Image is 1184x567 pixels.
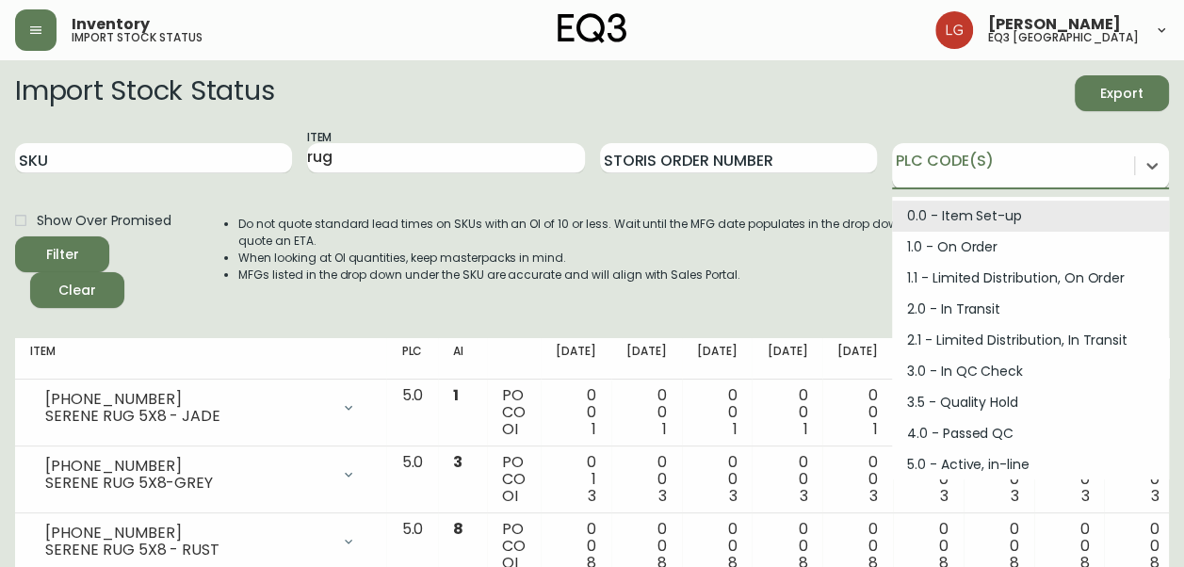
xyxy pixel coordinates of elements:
[892,387,1169,418] div: 3.5 - Quality Hold
[238,216,930,250] li: Do not quote standard lead times on SKUs with an OI of 10 or less. Wait until the MFG date popula...
[1119,454,1160,505] div: 0 0
[238,267,930,283] li: MFGs listed in the drop down under the SKU are accurate and will align with Sales Portal.
[729,485,738,507] span: 3
[626,387,667,438] div: 0 0
[892,325,1169,356] div: 2.1 - Limited Distribution, In Transit
[626,454,667,505] div: 0 0
[1090,82,1154,105] span: Export
[1151,485,1160,507] span: 3
[892,201,1169,232] div: 0.0 - Item Set-up
[892,418,1169,449] div: 4.0 - Passed QC
[658,485,667,507] span: 3
[979,454,1019,505] div: 0 0
[682,338,753,380] th: [DATE]
[908,454,949,505] div: 0 0
[386,380,438,446] td: 5.0
[988,32,1139,43] h5: eq3 [GEOGRAPHIC_DATA]
[502,387,526,438] div: PO CO
[45,475,330,492] div: SERENE RUG 5X8-GREY
[837,387,878,438] div: 0 0
[592,418,596,440] span: 1
[1049,454,1090,505] div: 0 0
[45,458,330,475] div: [PHONE_NUMBER]
[556,387,596,438] div: 0 0
[1011,485,1019,507] span: 3
[697,454,738,505] div: 0 0
[1075,75,1169,111] button: Export
[892,263,1169,294] div: 1.1 - Limited Distribution, On Order
[45,525,330,542] div: [PHONE_NUMBER]
[752,338,822,380] th: [DATE]
[767,387,807,438] div: 0 0
[892,449,1169,480] div: 5.0 - Active, in-line
[15,236,109,272] button: Filter
[502,454,526,505] div: PO CO
[502,418,518,440] span: OI
[453,451,462,473] span: 3
[72,32,203,43] h5: import stock status
[892,232,1169,263] div: 1.0 - On Order
[799,485,807,507] span: 3
[30,387,371,429] div: [PHONE_NUMBER]SERENE RUG 5X8 - JADE
[30,272,124,308] button: Clear
[869,485,878,507] span: 3
[502,485,518,507] span: OI
[892,294,1169,325] div: 2.0 - In Transit
[37,211,171,231] span: Show Over Promised
[45,542,330,559] div: SERENE RUG 5X8 - RUST
[45,391,330,408] div: [PHONE_NUMBER]
[873,418,878,440] span: 1
[453,518,463,540] span: 8
[940,485,949,507] span: 3
[15,75,274,111] h2: Import Stock Status
[988,17,1121,32] span: [PERSON_NAME]
[438,338,487,380] th: AI
[556,454,596,505] div: 0 1
[30,521,371,562] div: [PHONE_NUMBER]SERENE RUG 5X8 - RUST
[386,338,438,380] th: PLC
[837,454,878,505] div: 0 0
[72,17,150,32] span: Inventory
[453,384,459,406] span: 1
[767,454,807,505] div: 0 0
[697,387,738,438] div: 0 0
[822,338,893,380] th: [DATE]
[45,408,330,425] div: SERENE RUG 5X8 - JADE
[803,418,807,440] span: 1
[558,13,627,43] img: logo
[733,418,738,440] span: 1
[238,250,930,267] li: When looking at OI quantities, keep masterpacks in mind.
[386,446,438,513] td: 5.0
[611,338,682,380] th: [DATE]
[45,279,109,302] span: Clear
[30,454,371,495] div: [PHONE_NUMBER]SERENE RUG 5X8-GREY
[662,418,667,440] span: 1
[15,338,386,380] th: Item
[541,338,611,380] th: [DATE]
[892,356,1169,387] div: 3.0 - In QC Check
[935,11,973,49] img: da6fc1c196b8cb7038979a7df6c040e1
[588,485,596,507] span: 3
[1080,485,1089,507] span: 3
